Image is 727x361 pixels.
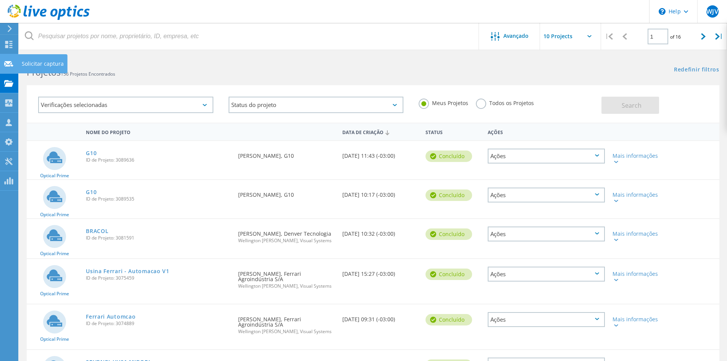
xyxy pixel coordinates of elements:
div: Ações [484,125,609,139]
div: Concluído [426,151,472,162]
div: Mais informações [613,192,660,203]
div: Concluído [426,189,472,201]
span: WJV [706,8,718,15]
div: [DATE] 10:32 (-03:00) [339,219,422,244]
div: Ações [488,267,605,282]
div: Mais informações [613,271,660,282]
div: [PERSON_NAME], G10 [234,180,338,205]
div: Ações [488,312,605,327]
div: Mais informações [613,231,660,242]
div: Ações [488,149,605,164]
span: Wellington [PERSON_NAME], Visual Systems [238,284,334,288]
div: Data de Criação [339,125,422,139]
span: ID de Projeto: 3075459 [86,276,231,280]
span: Optical Prime [40,212,69,217]
div: [PERSON_NAME], Denver Tecnologia [234,219,338,251]
button: Search [601,97,659,114]
div: Concluído [426,269,472,280]
div: [PERSON_NAME], Ferrari Agroindústria S/A [234,304,338,342]
div: [DATE] 11:43 (-03:00) [339,141,422,166]
a: BRACOL [86,228,108,234]
div: [DATE] 09:31 (-03:00) [339,304,422,330]
div: Ações [488,188,605,202]
input: Pesquisar projetos por nome, proprietário, ID, empresa, etc [19,23,479,50]
div: | [601,23,617,50]
span: Wellington [PERSON_NAME], Visual Systems [238,238,334,243]
label: Todos os Projetos [476,99,534,106]
a: G10 [86,151,97,156]
a: Ferrari Automcao [86,314,135,319]
svg: \n [659,8,666,15]
div: Concluído [426,314,472,325]
label: Meus Projetos [419,99,468,106]
div: Ações [488,227,605,241]
span: Wellington [PERSON_NAME], Visual Systems [238,329,334,334]
div: Concluído [426,228,472,240]
div: [DATE] 15:27 (-03:00) [339,259,422,284]
div: Nome do Projeto [82,125,234,139]
div: [PERSON_NAME], G10 [234,141,338,166]
div: | [711,23,727,50]
a: Live Optics Dashboard [8,16,90,21]
a: G10 [86,189,97,195]
span: Optical Prime [40,251,69,256]
span: 156 Projetos Encontrados [61,71,115,77]
div: Solicitar captura [22,61,64,66]
div: Status [422,125,484,139]
span: ID de Projeto: 3089535 [86,197,231,201]
div: [PERSON_NAME], Ferrari Agroindústria S/A [234,259,338,296]
a: Usina Ferrari - Automacao V1 [86,269,169,274]
div: Mais informações [613,317,660,327]
span: Optical Prime [40,337,69,342]
span: ID de Projeto: 3074889 [86,321,231,326]
a: Redefinir filtros [674,67,719,73]
div: Mais informações [613,153,660,164]
span: Avançado [503,33,529,39]
div: Status do projeto [229,97,404,113]
span: Optical Prime [40,173,69,178]
span: Search [622,101,642,110]
span: ID de Projeto: 3081591 [86,236,231,240]
div: [DATE] 10:17 (-03:00) [339,180,422,205]
span: Optical Prime [40,291,69,296]
div: Verificações selecionadas [38,97,213,113]
span: ID de Projeto: 3089636 [86,158,231,162]
span: of 16 [670,34,681,40]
